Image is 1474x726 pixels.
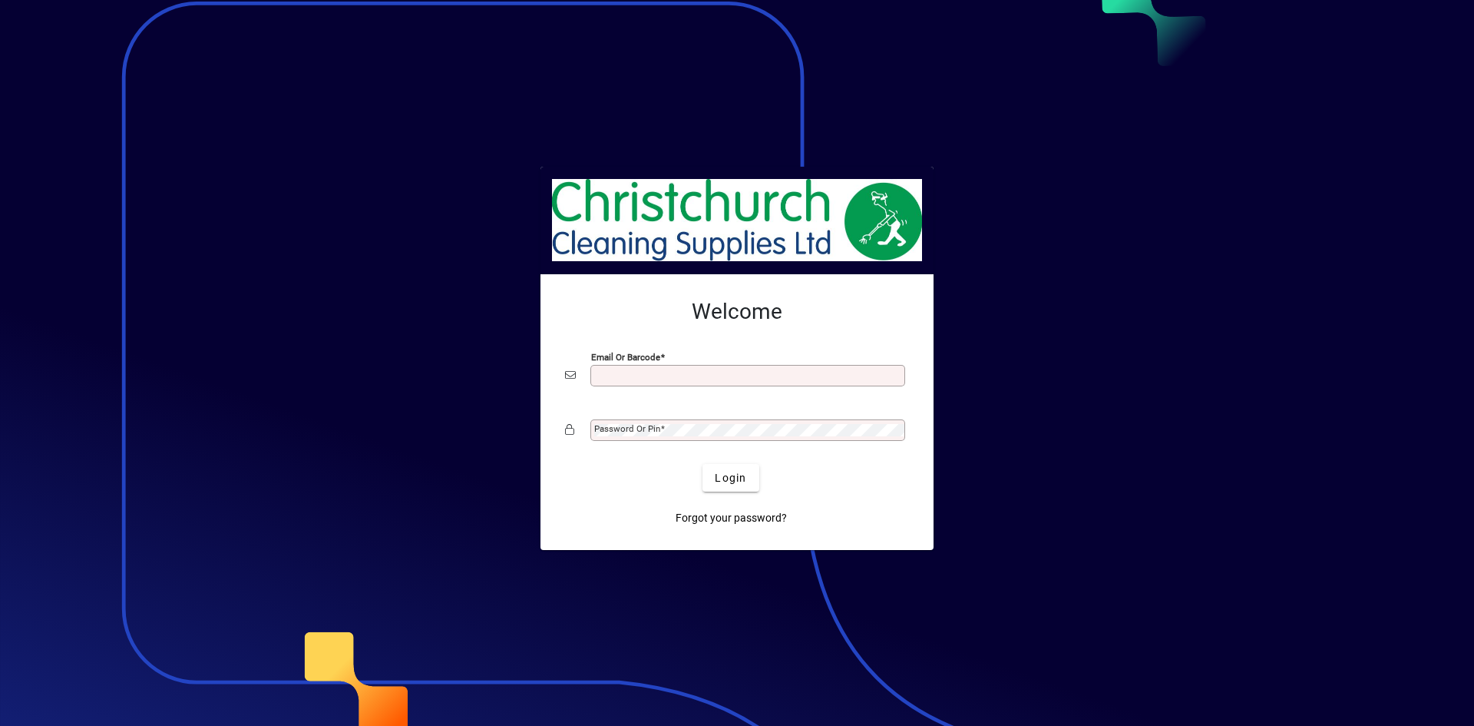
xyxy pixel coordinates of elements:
[702,464,758,492] button: Login
[676,510,787,526] span: Forgot your password?
[591,352,660,363] mat-label: Email or Barcode
[669,504,793,532] a: Forgot your password?
[594,423,660,434] mat-label: Password or Pin
[715,470,746,486] span: Login
[565,299,909,325] h2: Welcome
